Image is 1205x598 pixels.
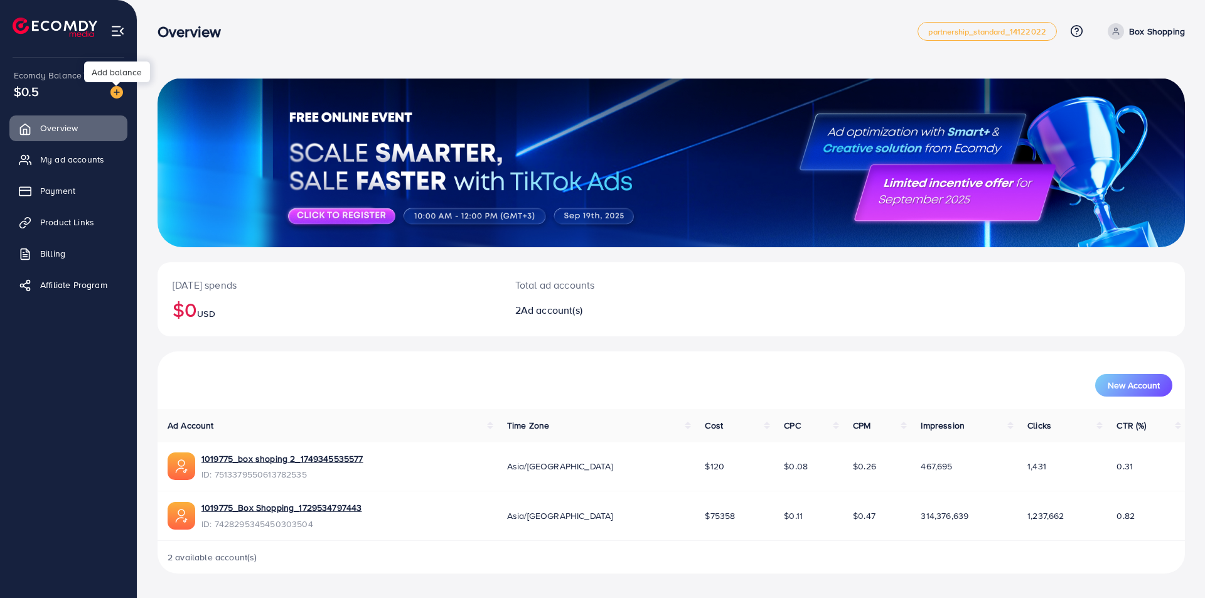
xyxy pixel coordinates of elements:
[40,216,94,228] span: Product Links
[1117,510,1135,522] span: 0.82
[168,452,195,480] img: ic-ads-acc.e4c84228.svg
[9,147,127,172] a: My ad accounts
[40,247,65,260] span: Billing
[168,419,214,432] span: Ad Account
[168,551,257,563] span: 2 available account(s)
[40,184,75,197] span: Payment
[40,153,104,166] span: My ad accounts
[1027,460,1046,473] span: 1,431
[515,277,742,292] p: Total ad accounts
[515,304,742,316] h2: 2
[921,419,965,432] span: Impression
[784,510,803,522] span: $0.11
[918,22,1057,41] a: partnership_standard_14122022
[521,303,582,317] span: Ad account(s)
[705,510,735,522] span: $75358
[921,460,952,473] span: 467,695
[158,23,231,41] h3: Overview
[9,241,127,266] a: Billing
[9,272,127,297] a: Affiliate Program
[853,510,876,522] span: $0.47
[1103,23,1185,40] a: Box Shopping
[853,419,870,432] span: CPM
[173,297,485,321] h2: $0
[853,460,876,473] span: $0.26
[705,419,723,432] span: Cost
[40,122,78,134] span: Overview
[40,279,107,291] span: Affiliate Program
[9,178,127,203] a: Payment
[9,115,127,141] a: Overview
[110,86,123,99] img: image
[201,452,363,465] a: 1019775_box shoping 2_1749345535577
[13,18,97,37] img: logo
[1095,374,1172,397] button: New Account
[1117,419,1146,432] span: CTR (%)
[201,501,361,514] a: 1019775_Box Shopping_1729534797443
[928,28,1046,36] span: partnership_standard_14122022
[14,82,40,100] span: $0.5
[168,502,195,530] img: ic-ads-acc.e4c84228.svg
[201,468,363,481] span: ID: 7513379550613782535
[921,510,968,522] span: 314,376,639
[173,277,485,292] p: [DATE] spends
[1129,24,1185,39] p: Box Shopping
[507,419,549,432] span: Time Zone
[1108,381,1160,390] span: New Account
[784,460,808,473] span: $0.08
[705,460,724,473] span: $120
[197,307,215,320] span: USD
[1027,510,1064,522] span: 1,237,662
[1027,419,1051,432] span: Clicks
[1152,542,1196,589] iframe: Chat
[14,69,82,82] span: Ecomdy Balance
[201,518,361,530] span: ID: 7428295345450303504
[507,460,613,473] span: Asia/[GEOGRAPHIC_DATA]
[784,419,800,432] span: CPC
[9,210,127,235] a: Product Links
[110,24,125,38] img: menu
[507,510,613,522] span: Asia/[GEOGRAPHIC_DATA]
[1117,460,1133,473] span: 0.31
[84,61,150,82] div: Add balance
